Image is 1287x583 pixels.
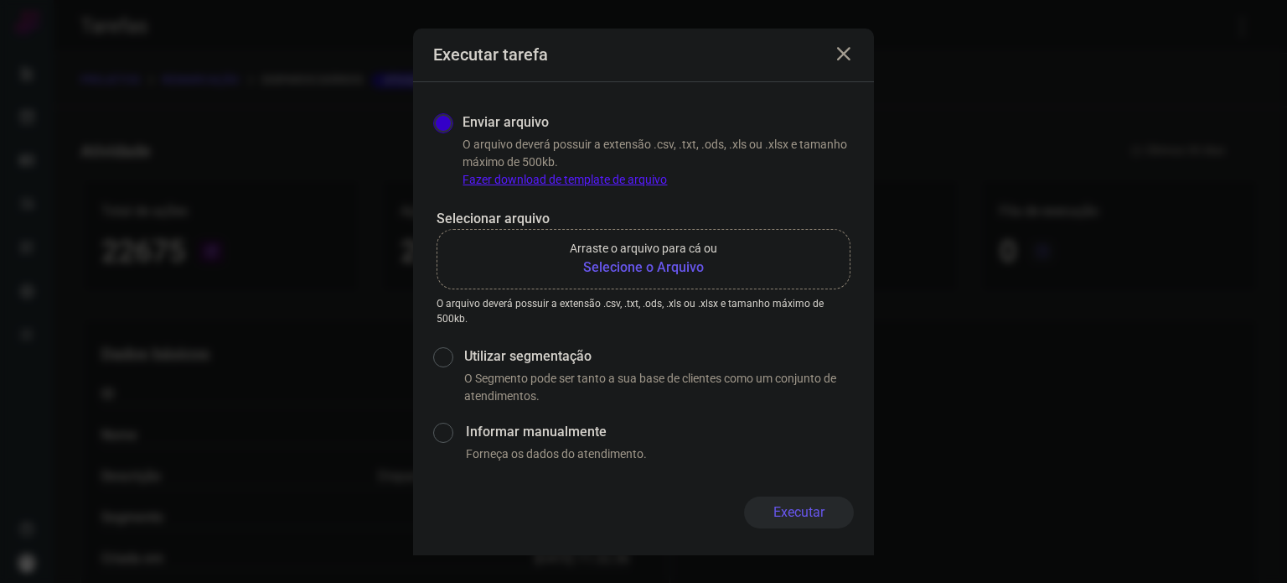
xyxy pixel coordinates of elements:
h3: Executar tarefa [433,44,548,65]
a: Fazer download de template de arquivo [463,173,667,186]
p: O arquivo deverá possuir a extensão .csv, .txt, .ods, .xls ou .xlsx e tamanho máximo de 500kb. [437,296,850,326]
button: Executar [744,497,854,528]
p: Selecionar arquivo [437,209,850,229]
label: Utilizar segmentação [464,346,854,367]
label: Informar manualmente [466,422,854,442]
p: Forneça os dados do atendimento. [466,445,854,463]
label: Enviar arquivo [463,112,549,133]
p: Arraste o arquivo para cá ou [570,240,717,258]
b: Selecione o Arquivo [570,258,717,278]
p: O Segmento pode ser tanto a sua base de clientes como um conjunto de atendimentos. [464,370,854,405]
p: O arquivo deverá possuir a extensão .csv, .txt, .ods, .xls ou .xlsx e tamanho máximo de 500kb. [463,136,854,189]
